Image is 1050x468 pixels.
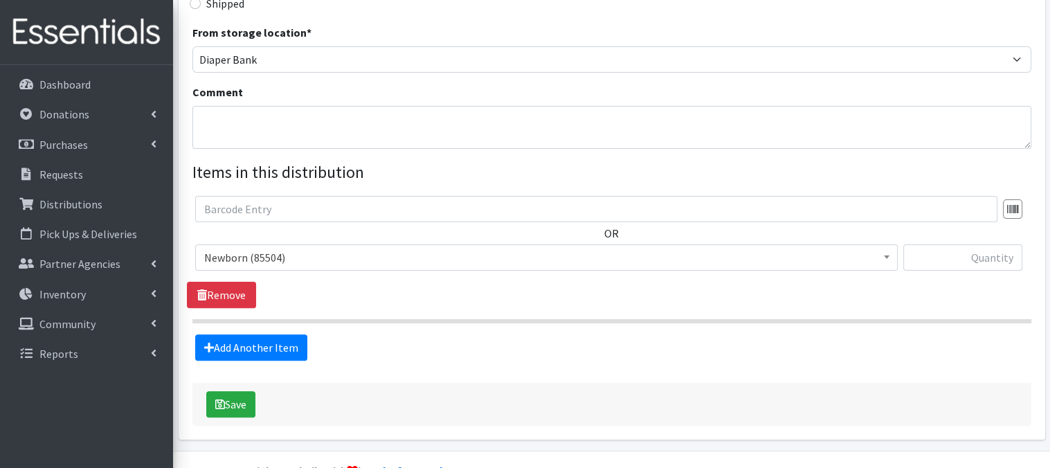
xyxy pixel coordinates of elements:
p: Pick Ups & Deliveries [39,227,137,241]
a: Inventory [6,280,168,308]
p: Inventory [39,287,86,301]
p: Dashboard [39,78,91,91]
a: Dashboard [6,71,168,98]
a: Add Another Item [195,334,307,361]
p: Requests [39,168,83,181]
a: Requests [6,161,168,188]
button: Save [206,391,255,417]
a: Distributions [6,190,168,218]
label: From storage location [192,24,311,41]
p: Reports [39,347,78,361]
p: Distributions [39,197,102,211]
input: Quantity [903,244,1022,271]
span: Newborn (85504) [195,244,898,271]
abbr: required [307,26,311,39]
legend: Items in this distribution [192,160,1031,185]
a: Donations [6,100,168,128]
p: Donations [39,107,89,121]
a: Pick Ups & Deliveries [6,220,168,248]
img: HumanEssentials [6,9,168,55]
label: OR [604,225,619,242]
label: Comment [192,84,243,100]
p: Purchases [39,138,88,152]
a: Remove [187,282,256,308]
input: Barcode Entry [195,196,997,222]
a: Purchases [6,131,168,159]
a: Community [6,310,168,338]
span: Newborn (85504) [204,248,889,267]
p: Partner Agencies [39,257,120,271]
a: Partner Agencies [6,250,168,278]
p: Community [39,317,96,331]
a: Reports [6,340,168,368]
